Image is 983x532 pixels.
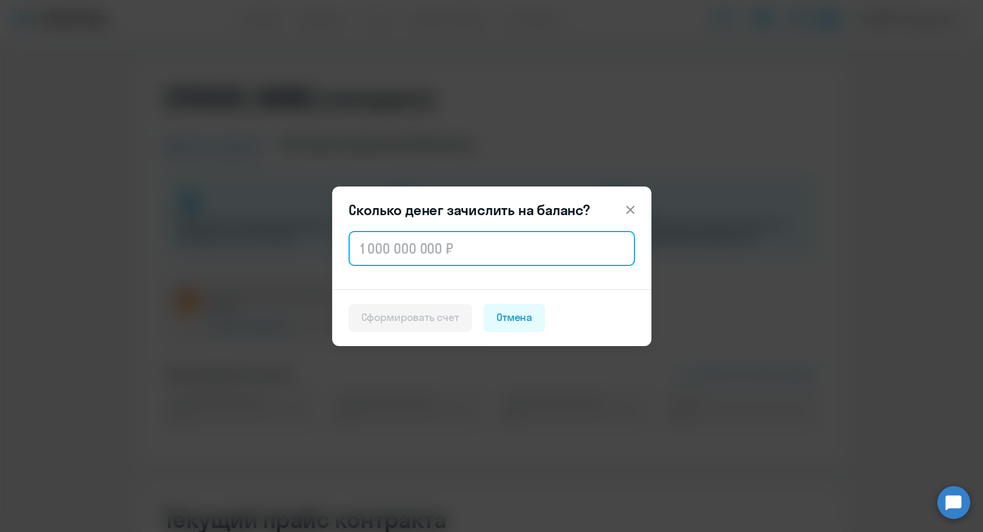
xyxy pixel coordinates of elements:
div: Отмена [496,310,533,325]
header: Сколько денег зачислить на баланс? [332,201,651,219]
button: Отмена [484,304,546,332]
input: 1 000 000 000 ₽ [349,231,635,266]
button: Сформировать счет [349,304,472,332]
div: Сформировать счет [361,310,459,325]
